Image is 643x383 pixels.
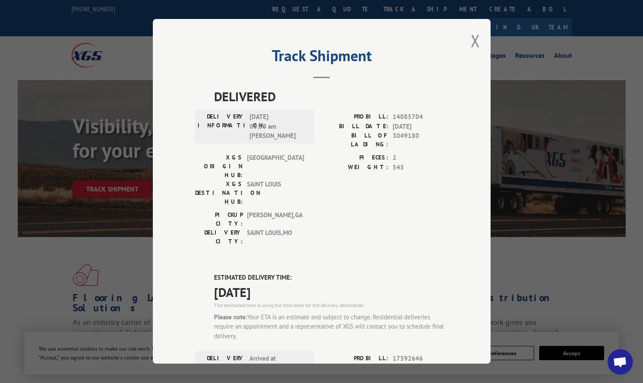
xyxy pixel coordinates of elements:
[214,283,448,302] span: [DATE]
[250,354,307,373] span: Arrived at Destination Facility
[471,30,480,52] button: Close modal
[322,122,388,132] label: BILL DATE:
[322,153,388,163] label: PIECES:
[247,153,304,180] span: [GEOGRAPHIC_DATA]
[393,112,448,122] span: 14085704
[322,163,388,173] label: WEIGHT:
[214,313,247,321] strong: Please note:
[198,354,245,373] label: DELIVERY INFORMATION:
[322,131,388,149] label: BILL OF LADING:
[247,228,304,246] span: SAINT LOUIS , MO
[195,153,243,180] label: XGS ORIGIN HUB:
[214,313,448,341] div: Your ETA is an estimate and subject to change. Residential deliveries require an appointment and ...
[393,122,448,132] span: [DATE]
[214,87,448,106] span: DELIVERED
[250,112,307,141] span: [DATE] 08:30 am [PERSON_NAME]
[214,273,448,283] label: ESTIMATED DELIVERY TIME:
[322,364,388,373] label: BILL DATE:
[195,50,448,66] h2: Track Shipment
[322,112,388,122] label: PROBILL:
[247,180,304,206] span: SAINT LOUIS
[393,163,448,173] span: 545
[393,153,448,163] span: 2
[195,228,243,246] label: DELIVERY CITY:
[322,354,388,364] label: PROBILL:
[195,180,243,206] label: XGS DESTINATION HUB:
[195,210,243,228] label: PICKUP CITY:
[247,210,304,228] span: [PERSON_NAME] , GA
[608,349,633,375] a: Open chat
[393,364,448,373] span: [DATE]
[393,354,448,364] span: 17592646
[214,302,448,309] div: The estimated time is using the time zone for the delivery destination.
[198,112,245,141] label: DELIVERY INFORMATION:
[393,131,448,149] span: 3049180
